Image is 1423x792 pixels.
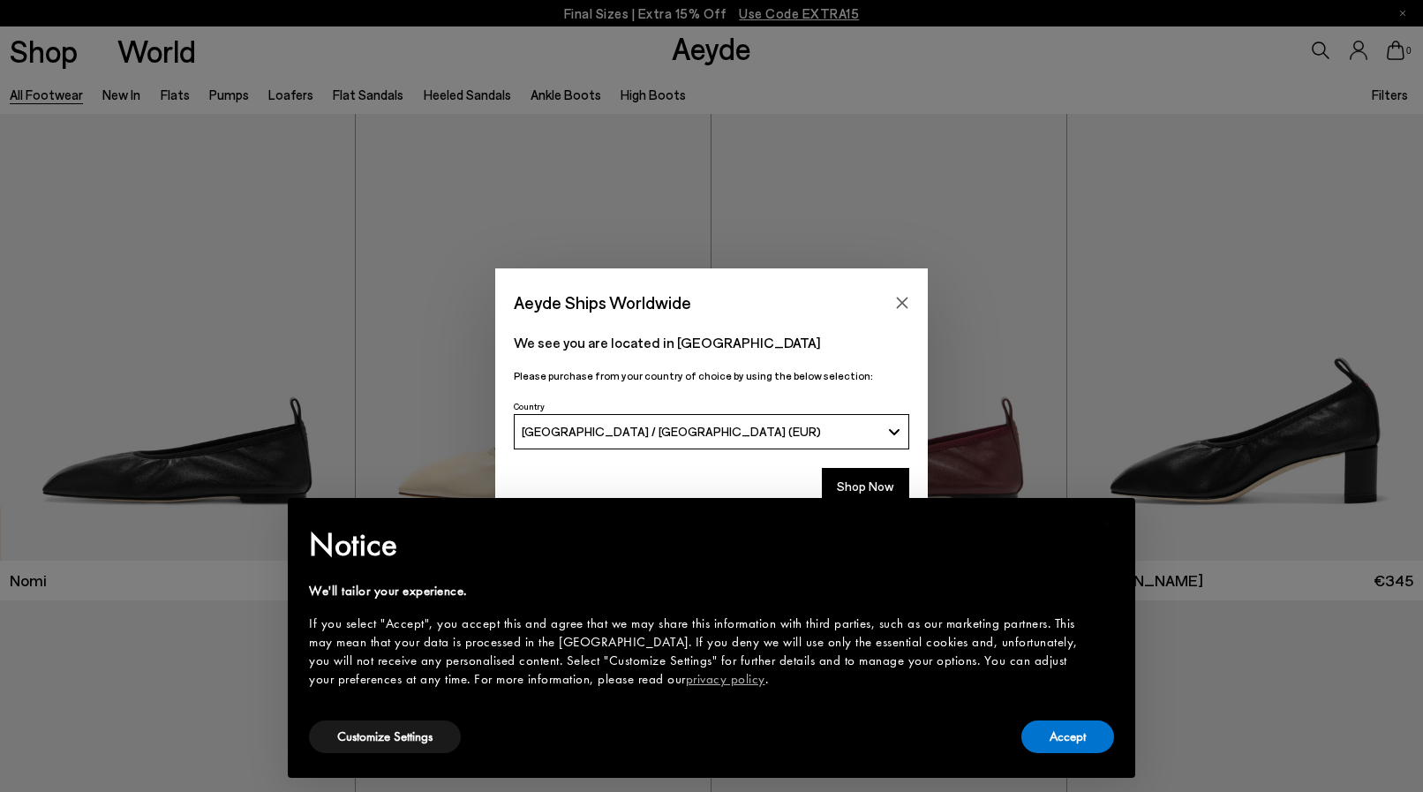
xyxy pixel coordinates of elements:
[309,522,1086,568] h2: Notice
[309,582,1086,600] div: We'll tailor your experience.
[514,287,691,318] span: Aeyde Ships Worldwide
[514,401,545,411] span: Country
[822,468,909,505] button: Shop Now
[514,367,909,384] p: Please purchase from your country of choice by using the below selection:
[309,720,461,753] button: Customize Settings
[309,615,1086,689] div: If you select "Accept", you accept this and agree that we may share this information with third p...
[1086,503,1128,546] button: Close this notice
[686,670,765,688] a: privacy policy
[1102,510,1113,538] span: ×
[522,424,821,439] span: [GEOGRAPHIC_DATA] / [GEOGRAPHIC_DATA] (EUR)
[1021,720,1114,753] button: Accept
[514,332,909,353] p: We see you are located in [GEOGRAPHIC_DATA]
[889,290,915,316] button: Close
